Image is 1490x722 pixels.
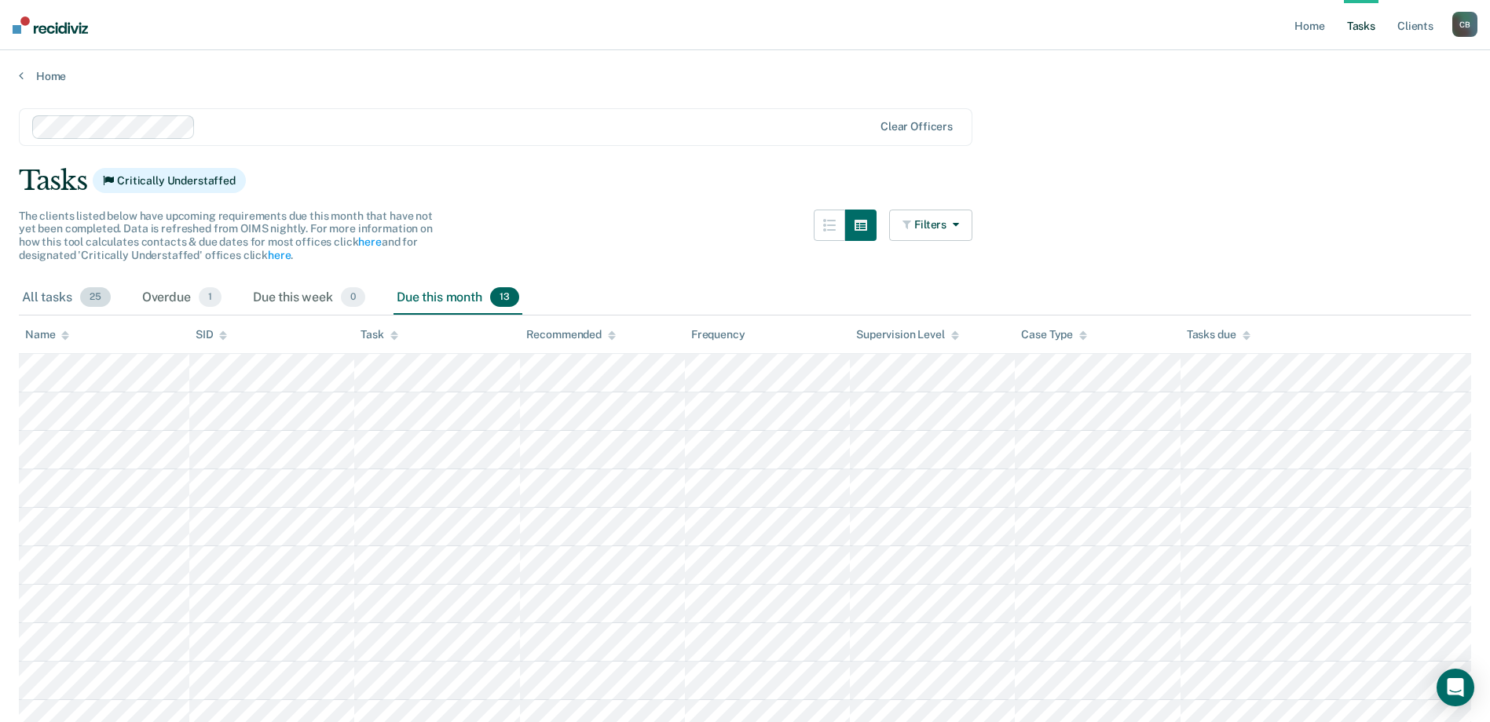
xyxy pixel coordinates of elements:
[196,328,228,341] div: SID
[1437,669,1474,706] div: Open Intercom Messenger
[1187,328,1250,341] div: Tasks due
[250,281,368,315] div: Due this week0
[526,328,616,341] div: Recommended
[1452,12,1477,37] div: C B
[490,287,519,308] span: 13
[19,210,433,261] span: The clients listed below have upcoming requirements due this month that have not yet been complet...
[341,287,365,308] span: 0
[19,281,114,315] div: All tasks25
[199,287,221,308] span: 1
[889,210,972,241] button: Filters
[394,281,522,315] div: Due this month13
[80,287,111,308] span: 25
[13,16,88,34] img: Recidiviz
[1452,12,1477,37] button: CB
[268,249,291,261] a: here
[691,328,745,341] div: Frequency
[361,328,397,341] div: Task
[358,235,381,248] a: here
[93,168,246,193] span: Critically Understaffed
[880,120,953,133] div: Clear officers
[19,165,1471,197] div: Tasks
[25,328,69,341] div: Name
[856,328,959,341] div: Supervision Level
[19,69,1471,83] a: Home
[139,281,225,315] div: Overdue1
[1021,328,1087,341] div: Case Type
